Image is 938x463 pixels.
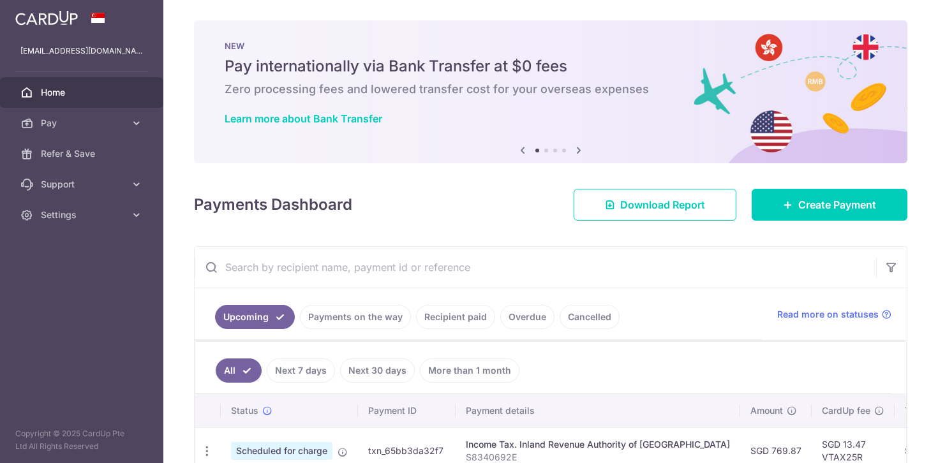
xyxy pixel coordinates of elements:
span: Download Report [620,197,705,212]
span: Support [41,178,125,191]
img: Bank transfer banner [194,20,907,163]
h6: Zero processing fees and lowered transfer cost for your overseas expenses [225,82,877,97]
span: Home [41,86,125,99]
a: Recipient paid [416,305,495,329]
span: Amount [750,404,783,417]
span: Pay [41,117,125,129]
th: Payment details [456,394,740,427]
a: Next 7 days [267,358,335,383]
span: Create Payment [798,197,876,212]
th: Payment ID [358,394,456,427]
span: Scheduled for charge [231,442,332,460]
h4: Payments Dashboard [194,193,352,216]
input: Search by recipient name, payment id or reference [195,247,876,288]
a: Create Payment [752,189,907,221]
a: Next 30 days [340,358,415,383]
a: Learn more about Bank Transfer [225,112,382,125]
span: CardUp fee [822,404,870,417]
a: All [216,358,262,383]
p: [EMAIL_ADDRESS][DOMAIN_NAME] [20,45,143,57]
a: More than 1 month [420,358,519,383]
a: Read more on statuses [777,308,891,321]
img: CardUp [15,10,78,26]
span: Refer & Save [41,147,125,160]
a: Cancelled [560,305,620,329]
a: Overdue [500,305,555,329]
a: Download Report [574,189,736,221]
span: Settings [41,209,125,221]
h5: Pay internationally via Bank Transfer at $0 fees [225,56,877,77]
span: Read more on statuses [777,308,879,321]
span: Status [231,404,258,417]
a: Upcoming [215,305,295,329]
div: Income Tax. Inland Revenue Authority of [GEOGRAPHIC_DATA] [466,438,730,451]
a: Payments on the way [300,305,411,329]
p: NEW [225,41,877,51]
